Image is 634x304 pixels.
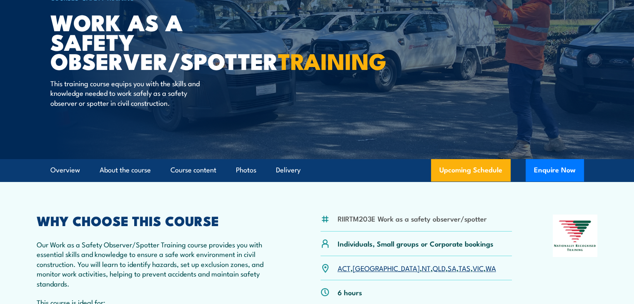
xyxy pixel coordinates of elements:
p: Individuals, Small groups or Corporate bookings [338,239,494,248]
a: TAS [459,263,471,273]
a: Overview [50,159,80,181]
a: [GEOGRAPHIC_DATA] [353,263,420,273]
h1: Work as a Safety Observer/Spotter [50,12,256,70]
a: QLD [433,263,446,273]
p: This training course equips you with the skills and knowledge needed to work safely as a safety o... [50,78,203,107]
p: 6 hours [338,287,362,297]
a: VIC [473,263,484,273]
a: SA [448,263,456,273]
p: Our Work as a Safety Observer/Spotter Training course provides you with essential skills and know... [37,239,280,288]
a: ACT [338,263,351,273]
p: , , , , , , , [338,263,496,273]
a: Photos [236,159,256,181]
a: About the course [100,159,151,181]
strong: TRAINING [278,43,386,77]
a: Delivery [276,159,301,181]
a: Course content [170,159,216,181]
h2: WHY CHOOSE THIS COURSE [37,214,280,226]
a: WA [486,263,496,273]
li: RIIRTM203E Work as a safety observer/spotter [338,214,487,223]
a: Upcoming Schedule [431,159,511,182]
img: Nationally Recognised Training logo. [553,214,598,257]
a: NT [422,263,431,273]
button: Enquire Now [526,159,584,182]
